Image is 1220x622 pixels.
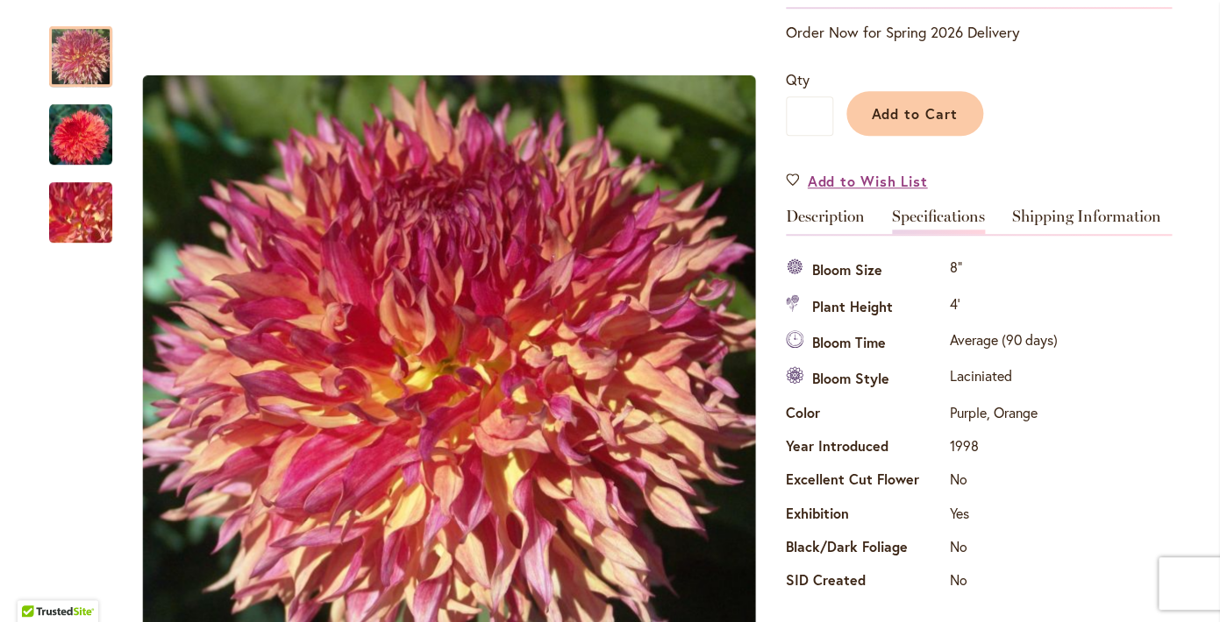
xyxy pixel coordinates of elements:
[945,253,1062,289] td: 8"
[49,103,112,166] img: MYRTLE'S FOLLY
[13,560,62,609] iframe: Launch Accessibility Center
[945,432,1062,465] td: 1998
[18,166,144,260] img: MYRTLE'S FOLLY
[808,171,928,191] span: Add to Wish List
[945,465,1062,498] td: No
[786,171,928,191] a: Add to Wish List
[786,566,945,599] th: SID Created
[1012,209,1161,234] a: Shipping Information
[786,326,945,362] th: Bloom Time
[945,398,1062,431] td: Purple, Orange
[786,398,945,431] th: Color
[945,566,1062,599] td: No
[786,498,945,532] th: Exhibition
[786,209,1172,599] div: Detailed Product Info
[786,209,865,234] a: Description
[786,289,945,325] th: Plant Height
[49,87,130,165] div: MYRTLE'S FOLLY
[786,432,945,465] th: Year Introduced
[786,362,945,398] th: Bloom Style
[945,362,1062,398] td: Laciniated
[945,289,1062,325] td: 4'
[786,465,945,498] th: Excellent Cut Flower
[945,533,1062,566] td: No
[871,104,958,123] span: Add to Cart
[846,91,983,136] button: Add to Cart
[786,70,810,88] span: Qty
[945,326,1062,362] td: Average (90 days)
[786,533,945,566] th: Black/Dark Foliage
[945,498,1062,532] td: Yes
[786,253,945,289] th: Bloom Size
[49,165,112,243] div: MYRTLE'S FOLLY
[786,22,1172,43] p: Order Now for Spring 2026 Delivery
[892,209,985,234] a: Specifications
[49,9,130,87] div: MYRTLE'S FOLLY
